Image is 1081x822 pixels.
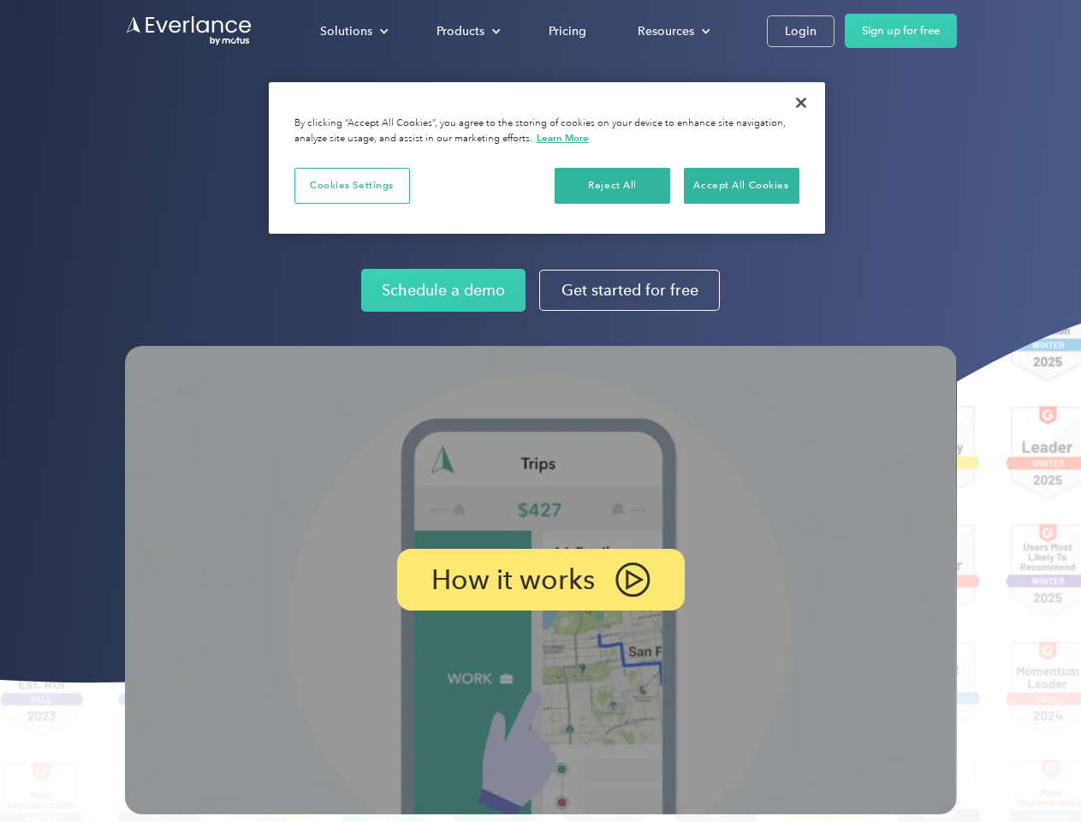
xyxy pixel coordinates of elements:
button: Close [782,84,820,122]
button: Reject All [555,168,670,204]
div: Pricing [549,21,586,42]
div: Products [419,16,514,46]
a: Get started for free [539,270,720,311]
a: More information about your privacy, opens in a new tab [537,132,589,144]
div: Resources [638,21,694,42]
div: Login [785,21,817,42]
a: Sign up for free [845,14,957,48]
a: Go to homepage [125,15,253,47]
div: By clicking “Accept All Cookies”, you agree to the storing of cookies on your device to enhance s... [294,116,799,146]
button: Accept All Cookies [684,168,799,204]
div: Resources [621,16,724,46]
div: Solutions [320,21,372,42]
a: Login [767,15,835,47]
div: Cookie banner [269,82,825,234]
div: Privacy [269,82,825,234]
p: How it works [431,569,595,590]
div: Products [437,21,484,42]
input: Submit [126,102,212,138]
button: Cookies Settings [294,168,410,204]
a: Schedule a demo [361,269,526,312]
div: Solutions [303,16,402,46]
a: Pricing [532,16,603,46]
